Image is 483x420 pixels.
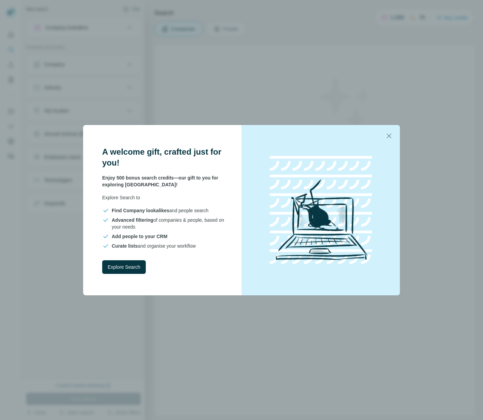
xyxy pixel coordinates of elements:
[102,260,146,274] button: Explore Search
[102,146,225,168] h3: A welcome gift, crafted just for you!
[112,217,153,223] span: Advanced filtering
[112,243,196,249] span: and organise your workflow
[112,234,167,239] span: Add people to your CRM
[102,174,225,188] p: Enjoy 500 bonus search credits—our gift to you for exploring [GEOGRAPHIC_DATA]!
[112,243,138,249] span: Curate lists
[112,207,208,214] span: and people search
[108,264,140,270] span: Explore Search
[260,149,382,271] img: laptop
[112,217,225,230] span: of companies & people, based on your needs
[112,208,169,213] span: Find Company lookalikes
[102,194,225,201] p: Explore Search to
